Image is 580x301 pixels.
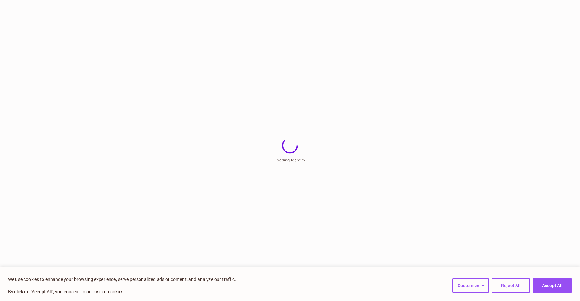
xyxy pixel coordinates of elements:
p: We use cookies to enhance your browsing experience, serve personalized ads or content, and analyz... [8,276,236,283]
button: Reject All [492,278,530,293]
button: Accept All [533,278,572,293]
button: Customize [452,278,489,293]
p: By clicking "Accept All", you consent to our use of cookies. [8,288,236,296]
span: Loading Identity [275,158,305,162]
